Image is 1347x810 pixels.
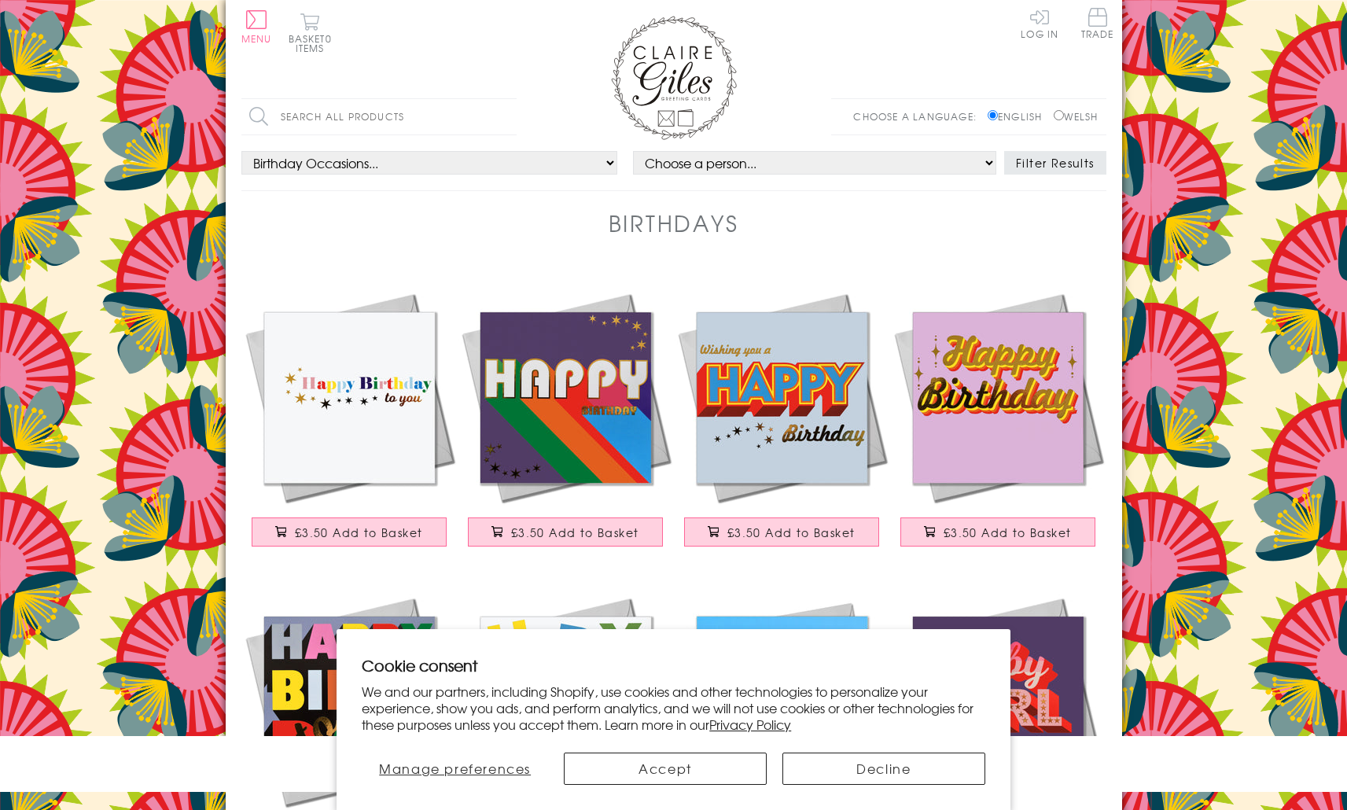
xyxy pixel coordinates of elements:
label: Welsh [1054,109,1099,123]
input: Search [501,99,517,134]
img: Birthday Card, Happy Birthday to you, Block of letters, with gold foil [241,594,458,810]
img: Birthday Card, Happy Birthday, Rainbow colours, with gold foil [458,289,674,506]
a: Log In [1021,8,1058,39]
input: English [988,110,998,120]
img: Birthday Card, Colour Bolt, Happy Birthday, text foiled in shiny gold [674,594,890,810]
label: English [988,109,1050,123]
img: Birthday Card, Happy Birthday, Pink background and stars, with gold foil [890,289,1106,506]
a: Birthday Card, Happy Birthday, Pink background and stars, with gold foil £3.50 Add to Basket [890,289,1106,562]
a: Birthday Card, Happy Birthday to You, Rainbow colours, with gold foil £3.50 Add to Basket [241,289,458,562]
img: Birthday Card, Wishing you a Happy Birthday, Block letters, with gold foil [674,289,890,506]
input: Search all products [241,99,517,134]
img: Birthday Card, Happy Birthday to You, Rainbow colours, with gold foil [241,289,458,506]
button: £3.50 Add to Basket [684,517,879,547]
button: £3.50 Add to Basket [468,517,663,547]
span: Trade [1081,8,1114,39]
h1: Birthdays [609,207,739,239]
button: Filter Results [1004,151,1106,175]
p: We and our partners, including Shopify, use cookies and other technologies to personalize your ex... [362,683,985,732]
span: 0 items [296,31,332,55]
button: £3.50 Add to Basket [900,517,1095,547]
span: Manage preferences [379,759,531,778]
a: Trade [1081,8,1114,42]
button: Decline [782,753,985,785]
h2: Cookie consent [362,654,985,676]
a: Birthday Card, Happy Birthday, Rainbow colours, with gold foil £3.50 Add to Basket [458,289,674,562]
button: £3.50 Add to Basket [252,517,447,547]
a: Privacy Policy [709,715,791,734]
img: Baby Girl Card, Pink with gold stars and gold foil [890,594,1106,810]
a: Birthday Card, Wishing you a Happy Birthday, Block letters, with gold foil £3.50 Add to Basket [674,289,890,562]
span: £3.50 Add to Basket [727,525,856,540]
button: Accept [564,753,767,785]
input: Welsh [1054,110,1064,120]
span: Menu [241,31,272,46]
span: £3.50 Add to Basket [511,525,639,540]
button: Menu [241,10,272,43]
span: £3.50 Add to Basket [295,525,423,540]
img: Birthday Card, Scattered letters with stars and gold foil [458,594,674,810]
span: £3.50 Add to Basket [944,525,1072,540]
button: Manage preferences [362,753,548,785]
p: Choose a language: [853,109,984,123]
button: Basket0 items [289,13,332,53]
img: Claire Giles Greetings Cards [611,16,737,140]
